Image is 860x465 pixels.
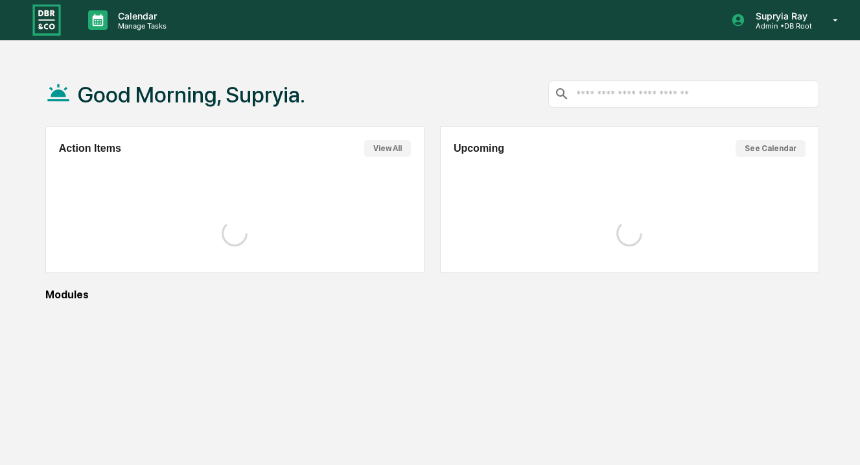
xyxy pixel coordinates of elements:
h2: Upcoming [454,143,504,154]
button: View All [364,140,411,157]
p: Admin • DB Root [745,21,814,30]
div: Modules [45,289,819,301]
p: Manage Tasks [108,21,173,30]
p: Supryia Ray [745,10,814,21]
img: logo [31,3,62,37]
p: Calendar [108,10,173,21]
h1: Good Morning, Supryia. [78,82,305,108]
button: See Calendar [736,140,806,157]
h2: Action Items [59,143,121,154]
